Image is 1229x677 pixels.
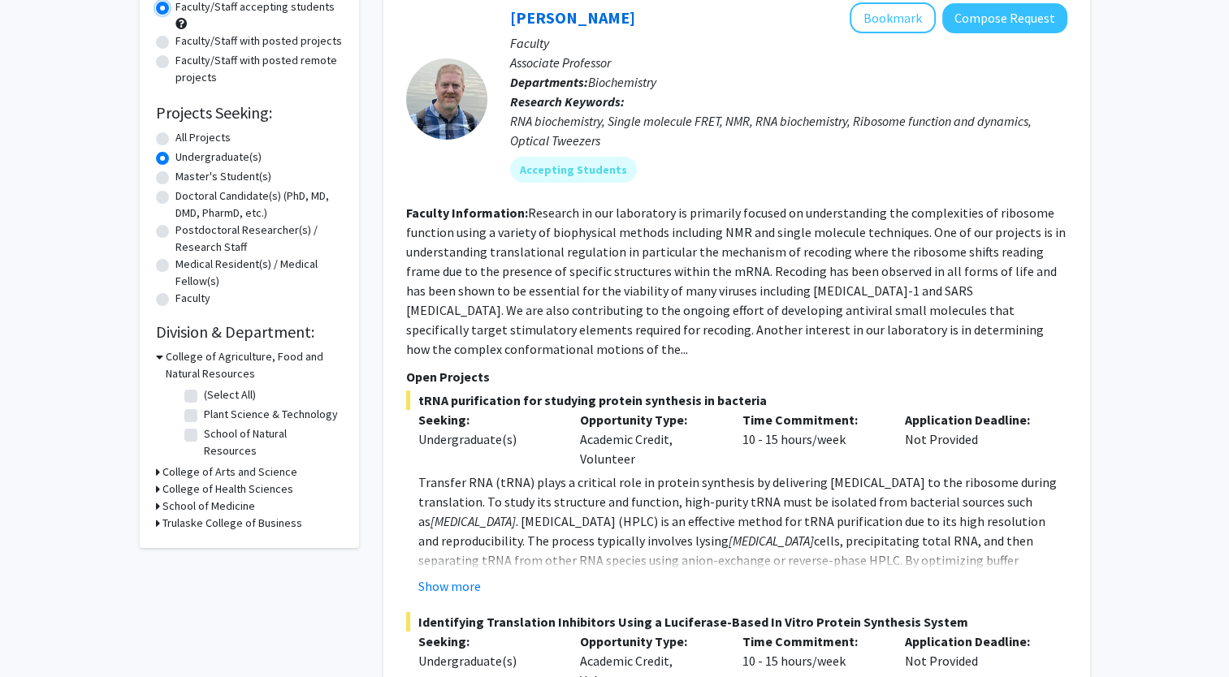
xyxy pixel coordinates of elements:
[162,481,293,498] h3: College of Health Sciences
[406,612,1067,632] span: Identifying Translation Inhibitors Using a Luciferase-Based In Vitro Protein Synthesis System
[510,53,1067,72] p: Associate Professor
[406,367,1067,386] p: Open Projects
[742,632,881,651] p: Time Commitment:
[418,632,556,651] p: Seeking:
[850,2,936,33] button: Add Peter Cornish to Bookmarks
[905,410,1043,429] p: Application Deadline:
[510,7,635,28] a: [PERSON_NAME]
[175,52,343,86] label: Faculty/Staff with posted remote projects
[510,93,625,110] b: Research Keywords:
[204,425,339,459] label: School of Natural Resources
[406,390,1067,410] span: tRNA purification for studying protein synthesis in bacteria
[418,576,481,596] button: Show more
[204,386,256,403] label: (Select All)
[175,222,343,256] label: Postdoctoral Researcher(s) / Research Staff
[175,149,262,166] label: Undergraduate(s)
[942,3,1067,33] button: Compose Request to Peter Cornish
[156,322,343,342] h2: Division & Department:
[175,256,343,290] label: Medical Resident(s) / Medical Fellow(s)
[175,290,210,307] label: Faculty
[162,515,302,532] h3: Trulaske College of Business
[175,188,343,222] label: Doctoral Candidate(s) (PhD, MD, DMD, PharmD, etc.)
[580,632,718,651] p: Opportunity Type:
[166,348,343,382] h3: College of Agriculture, Food and Natural Resources
[588,74,656,90] span: Biochemistry
[406,205,528,221] b: Faculty Information:
[580,410,718,429] p: Opportunity Type:
[568,410,730,468] div: Academic Credit, Volunteer
[418,513,1045,549] span: . [MEDICAL_DATA] (HPLC) is an effective method for tRNA purification due to its high resolution a...
[510,74,588,90] b: Departments:
[162,464,297,481] h3: College of Arts and Science
[418,474,1057,529] span: Transfer RNA (tRNA) plays a critical role in protein synthesis by delivering [MEDICAL_DATA] to th...
[742,410,881,429] p: Time Commitment:
[893,410,1055,468] div: Not Provided
[156,103,343,123] h2: Projects Seeking:
[510,157,637,183] mat-chip: Accepting Students
[418,429,556,449] div: Undergraduate(s)
[510,33,1067,53] p: Faculty
[905,632,1043,651] p: Application Deadline:
[175,129,231,146] label: All Projects
[510,111,1067,150] div: RNA biochemistry, Single molecule FRET, NMR, RNA biochemistry, Ribosome function and dynamics, Op...
[406,205,1066,357] fg-read-more: Research in our laboratory is primarily focused on understanding the complexities of ribosome fun...
[175,168,271,185] label: Master's Student(s)
[204,406,338,423] label: Plant Science & Technology
[175,32,342,50] label: Faculty/Staff with posted projects
[12,604,69,665] iframe: Chat
[729,533,814,549] em: [MEDICAL_DATA]
[431,513,516,529] em: [MEDICAL_DATA]
[162,498,255,515] h3: School of Medicine
[418,651,556,671] div: Undergraduate(s)
[418,410,556,429] p: Seeking:
[730,410,893,468] div: 10 - 15 hours/week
